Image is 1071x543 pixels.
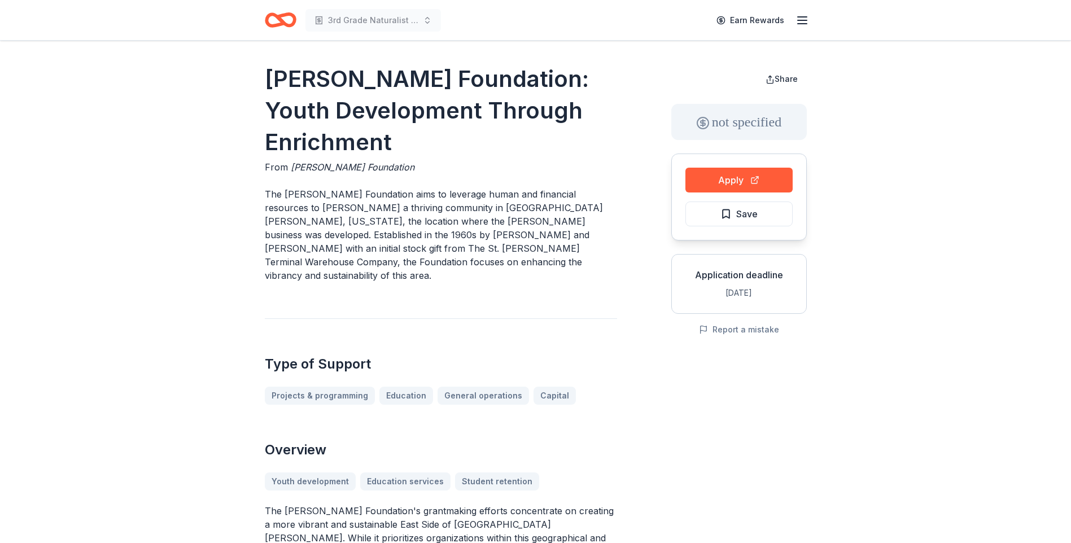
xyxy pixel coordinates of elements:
button: Apply [685,168,793,192]
h2: Type of Support [265,355,617,373]
div: Application deadline [681,268,797,282]
a: Home [265,7,296,33]
h1: [PERSON_NAME] Foundation: Youth Development Through Enrichment [265,63,617,158]
div: From [265,160,617,174]
button: Report a mistake [699,323,779,336]
span: 3rd Grade Naturalist Program [328,14,418,27]
a: Projects & programming [265,387,375,405]
p: The [PERSON_NAME] Foundation aims to leverage human and financial resources to [PERSON_NAME] a th... [265,187,617,282]
span: Save [736,207,758,221]
span: [PERSON_NAME] Foundation [291,161,414,173]
h2: Overview [265,441,617,459]
div: not specified [671,104,807,140]
div: [DATE] [681,286,797,300]
a: General operations [438,387,529,405]
a: Capital [534,387,576,405]
button: 3rd Grade Naturalist Program [305,9,441,32]
a: Earn Rewards [710,10,791,30]
span: Share [775,74,798,84]
button: Save [685,202,793,226]
button: Share [757,68,807,90]
a: Education [379,387,433,405]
